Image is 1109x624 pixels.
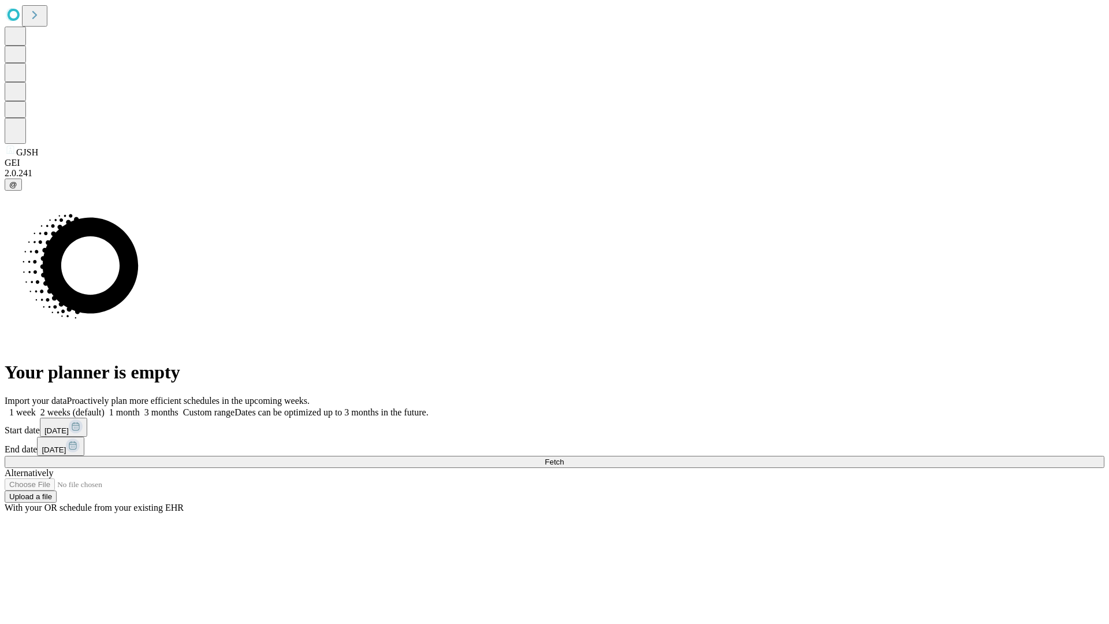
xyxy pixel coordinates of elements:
span: [DATE] [44,426,69,435]
div: End date [5,437,1104,456]
h1: Your planner is empty [5,362,1104,383]
span: 3 months [144,407,178,417]
div: 2.0.241 [5,168,1104,179]
span: Custom range [183,407,235,417]
span: 1 week [9,407,36,417]
button: @ [5,179,22,191]
span: 2 weeks (default) [40,407,105,417]
span: [DATE] [42,445,66,454]
span: With your OR schedule from your existing EHR [5,503,184,512]
div: Start date [5,418,1104,437]
button: [DATE] [40,418,87,437]
span: 1 month [109,407,140,417]
span: Fetch [545,458,564,466]
button: Fetch [5,456,1104,468]
span: Alternatively [5,468,53,478]
button: Upload a file [5,491,57,503]
span: @ [9,180,17,189]
span: GJSH [16,147,38,157]
div: GEI [5,158,1104,168]
span: Import your data [5,396,67,406]
span: Dates can be optimized up to 3 months in the future. [235,407,428,417]
button: [DATE] [37,437,84,456]
span: Proactively plan more efficient schedules in the upcoming weeks. [67,396,310,406]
